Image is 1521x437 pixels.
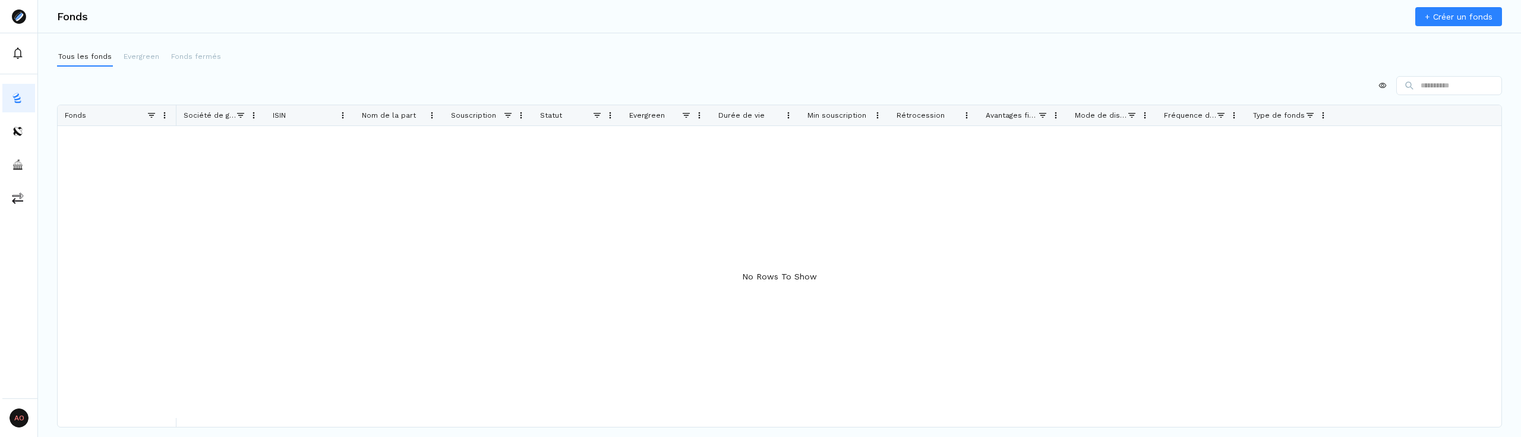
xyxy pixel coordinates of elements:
[2,84,35,112] button: funds
[540,111,562,120] span: Statut
[451,111,496,120] span: Souscription
[2,184,35,212] button: commissions
[807,111,866,120] span: Min souscription
[1253,111,1305,120] span: Type de fonds
[124,51,159,62] p: Evergreen
[1075,111,1127,120] span: Mode de distribution des revenus
[58,51,112,62] p: Tous les fonds
[1164,111,1216,120] span: Fréquence de distribution
[57,48,113,67] button: Tous les fonds
[122,48,160,67] button: Evergreen
[170,48,222,67] button: Fonds fermés
[65,111,86,120] span: Fonds
[1415,7,1502,26] a: + Créer un fonds
[2,150,35,179] button: asset-managers
[184,111,236,120] span: Société de gestion
[2,117,35,146] button: distributors
[362,111,416,120] span: Nom de la part
[12,92,24,104] img: funds
[12,159,24,171] img: asset-managers
[718,111,765,120] span: Durée de vie
[57,11,88,22] h3: Fonds
[986,111,1038,120] span: Avantages fiscaux
[12,125,24,137] img: distributors
[10,408,29,427] span: AO
[171,51,221,62] p: Fonds fermés
[12,192,24,204] img: commissions
[629,111,665,120] span: Evergreen
[273,111,286,120] span: ISIN
[897,111,945,120] span: Rétrocession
